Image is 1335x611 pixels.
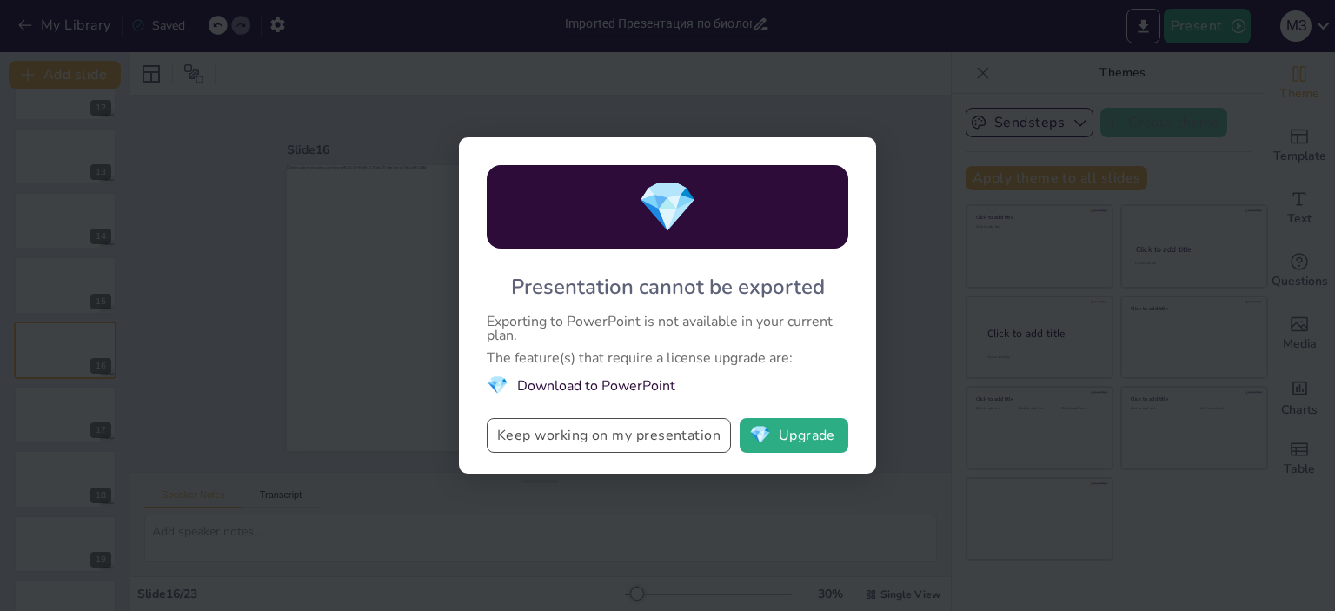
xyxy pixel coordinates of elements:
[511,273,825,301] div: Presentation cannot be exported
[487,374,848,397] li: Download to PowerPoint
[740,418,848,453] button: diamondUpgrade
[487,418,731,453] button: Keep working on my presentation
[487,315,848,342] div: Exporting to PowerPoint is not available in your current plan.
[487,374,508,397] span: diamond
[637,174,698,241] span: diamond
[749,427,771,444] span: diamond
[487,351,848,365] div: The feature(s) that require a license upgrade are:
